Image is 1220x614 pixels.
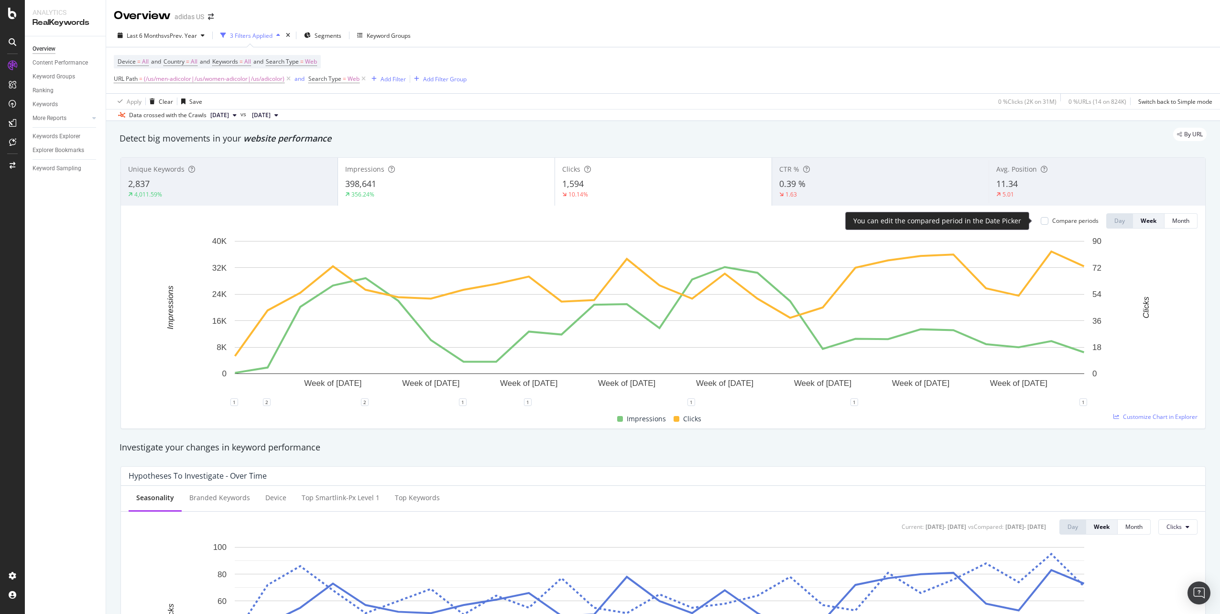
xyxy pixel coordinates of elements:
a: Keywords Explorer [33,132,99,142]
div: RealKeywords [33,17,98,28]
span: vs [240,110,248,119]
span: Segments [315,32,341,40]
div: [DATE] - [DATE] [1005,523,1046,531]
div: 1 [230,398,238,406]
div: 5.01 [1002,190,1014,198]
div: Analytics [33,8,98,17]
div: Seasonality [136,493,174,503]
div: 1 [687,398,695,406]
span: Clicks [562,164,580,174]
a: More Reports [33,113,89,123]
button: Clear [146,94,173,109]
text: Clicks [1142,296,1151,318]
div: Clear [159,98,173,106]
span: Search Type [308,75,341,83]
span: Clicks [1166,523,1182,531]
button: Day [1106,213,1133,229]
div: arrow-right-arrow-left [208,13,214,20]
text: 18 [1092,343,1101,352]
div: Investigate your changes in keyword performance [120,441,1207,454]
text: 90 [1092,237,1101,246]
svg: A chart. [129,236,1190,402]
div: Overview [114,8,171,24]
span: 11.34 [996,178,1018,189]
text: Impressions [166,285,175,329]
span: Device [118,57,136,66]
text: Week of [DATE] [304,379,361,388]
span: vs Prev. Year [164,32,197,40]
div: times [284,31,292,40]
span: = [343,75,346,83]
div: and [294,75,305,83]
a: Customize Chart in Explorer [1113,413,1198,421]
text: Week of [DATE] [500,379,557,388]
span: Web [348,72,359,86]
span: 0.39 % [779,178,806,189]
div: Hypotheses to Investigate - Over Time [129,471,267,481]
div: Explorer Bookmarks [33,145,84,155]
span: CTR % [779,164,799,174]
div: 4,011.59% [134,190,162,198]
span: URL Path [114,75,138,83]
span: All [244,55,251,68]
div: Keyword Groups [33,72,75,82]
span: = [139,75,142,83]
div: 1 [850,398,858,406]
button: Add Filter Group [410,73,467,85]
div: You can edit the compared period in the Date Picker [853,216,1021,226]
span: 2025 Oct. 1st [210,111,229,120]
span: = [137,57,141,66]
text: 72 [1092,263,1101,273]
span: Avg. Position [996,164,1037,174]
div: adidas US [174,12,204,22]
span: Clicks [683,413,701,425]
div: Add Filter [381,75,406,83]
span: Keywords [212,57,238,66]
div: legacy label [1173,128,1207,141]
span: = [240,57,243,66]
text: Week of [DATE] [598,379,655,388]
span: Last 6 Months [127,32,164,40]
button: Month [1118,519,1151,535]
span: (/us/men-adicolor|/us/women-adicolor|/us/adicolor) [144,72,284,86]
text: Week of [DATE] [892,379,949,388]
div: 3 Filters Applied [230,32,272,40]
span: Country [163,57,185,66]
div: Week [1141,217,1156,225]
div: Content Performance [33,58,88,68]
div: 0 % Clicks ( 2K on 31M ) [998,98,1057,106]
button: Save [177,94,202,109]
div: 1 [459,398,467,406]
div: 0 % URLs ( 14 on 824K ) [1068,98,1126,106]
span: Customize Chart in Explorer [1123,413,1198,421]
span: All [191,55,197,68]
text: 8K [217,343,227,352]
div: Save [189,98,202,106]
button: Week [1086,519,1118,535]
button: Month [1165,213,1198,229]
text: 100 [213,543,227,552]
div: Top Keywords [395,493,440,503]
div: Week [1094,523,1110,531]
div: [DATE] - [DATE] [926,523,966,531]
div: Keywords [33,99,58,110]
span: 2,837 [128,178,150,189]
a: Overview [33,44,99,54]
button: Apply [114,94,142,109]
div: Top smartlink-px Level 1 [302,493,380,503]
span: = [300,57,304,66]
button: Switch back to Simple mode [1134,94,1212,109]
text: Week of [DATE] [402,379,459,388]
text: 24K [212,290,227,299]
div: Overview [33,44,55,54]
div: Data crossed with the Crawls [129,111,207,120]
a: Explorer Bookmarks [33,145,99,155]
text: 16K [212,317,227,326]
span: By URL [1184,132,1203,137]
button: Last 6 MonthsvsPrev. Year [114,28,208,43]
text: Week of [DATE] [696,379,753,388]
text: 0 [1092,369,1097,378]
button: [DATE] [248,110,282,121]
div: Switch back to Simple mode [1138,98,1212,106]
